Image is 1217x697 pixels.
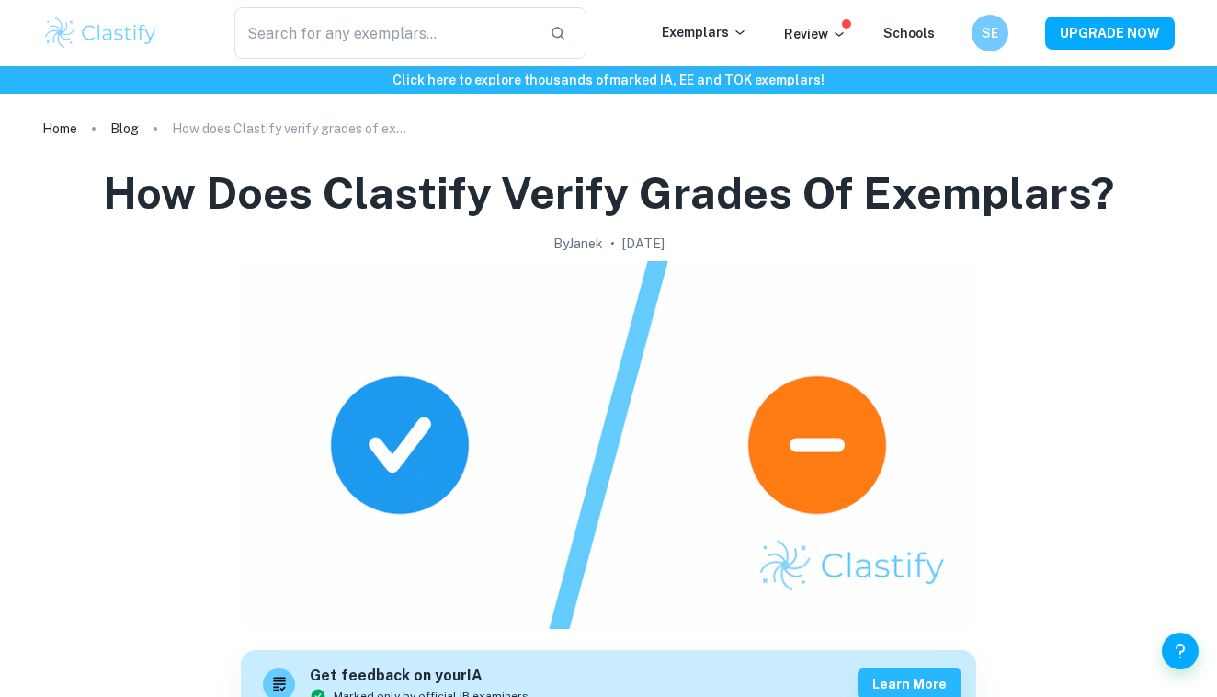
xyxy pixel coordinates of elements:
[103,164,1114,223] h1: How does Clastify verify grades of exemplars?
[622,234,665,254] h2: [DATE]
[1162,633,1199,669] button: Help and Feedback
[42,15,159,51] img: Clastify logo
[172,119,411,139] p: How does Clastify verify grades of exemplars?
[980,23,1001,43] h6: SE
[241,261,976,629] img: How does Clastify verify grades of exemplars? cover image
[610,234,615,254] p: •
[972,15,1008,51] button: SE
[110,116,139,142] a: Blog
[4,70,1213,90] h6: Click here to explore thousands of marked IA, EE and TOK exemplars !
[1045,17,1175,50] button: UPGRADE NOW
[883,26,935,40] a: Schools
[553,234,603,254] h2: By Janek
[662,22,747,42] p: Exemplars
[784,24,847,44] p: Review
[310,665,529,688] h6: Get feedback on your IA
[42,116,77,142] a: Home
[234,7,535,59] input: Search for any exemplars...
